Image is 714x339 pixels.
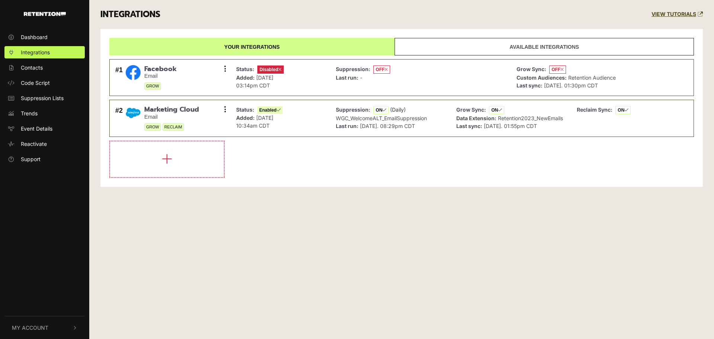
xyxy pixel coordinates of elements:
span: Integrations [21,48,50,56]
div: #2 [115,106,123,131]
img: Retention.com [24,12,66,16]
small: Email [144,73,177,79]
strong: Status: [236,66,254,72]
strong: Last sync: [456,123,482,129]
a: Event Details [4,122,85,135]
span: Marketing Cloud [144,106,199,114]
a: Available integrations [395,38,694,55]
span: ON [373,106,389,114]
a: Support [4,153,85,165]
span: Retention Audience [568,74,616,81]
span: Facebook [144,65,177,73]
strong: Added: [236,74,255,81]
span: Support [21,155,41,163]
a: Suppression Lists [4,92,85,104]
span: (Daily) [390,106,406,113]
strong: Last run: [336,123,358,129]
span: Dashboard [21,33,48,41]
button: My Account [4,316,85,339]
h3: INTEGRATIONS [100,9,160,20]
span: ON [615,106,631,114]
span: OFF [549,65,566,74]
span: Event Details [21,125,52,132]
span: My Account [12,324,48,332]
strong: Suppression: [336,106,370,113]
img: Facebook [126,65,141,80]
strong: Grow Sync: [517,66,546,72]
span: [DATE]. 01:30pm CDT [544,82,598,89]
span: GROW [144,82,161,90]
span: OFF [373,65,390,74]
span: [DATE]. 01:55pm CDT [484,123,537,129]
img: Marketing Cloud [126,106,141,120]
span: Enabled [257,106,283,114]
a: Your integrations [109,38,395,55]
span: Contacts [21,64,43,71]
span: Code Script [21,79,50,87]
span: WGC_WelcomeALT_EmailSuppression [336,115,427,121]
span: RECLAIM [163,123,184,131]
strong: Grow Sync: [456,106,486,113]
strong: Suppression: [336,66,370,72]
strong: Reclaim Sync: [577,106,612,113]
strong: Custom Audiences: [517,74,567,81]
span: Reactivate [21,140,47,148]
span: [DATE]. 08:29pm CDT [360,123,415,129]
div: #1 [115,65,123,90]
span: ON [489,106,504,114]
strong: Added: [236,115,255,121]
span: Trends [21,109,38,117]
strong: Last run: [336,74,358,81]
span: Suppression Lists [21,94,64,102]
span: GROW [144,123,161,131]
span: Disabled [257,65,284,74]
span: Retention2023_NewEmails [498,115,563,121]
strong: Status: [236,106,254,113]
a: VIEW TUTORIALS [652,11,703,17]
a: Reactivate [4,138,85,150]
small: Email [144,114,199,120]
a: Dashboard [4,31,85,43]
a: Integrations [4,46,85,58]
strong: Last sync: [517,82,543,89]
a: Contacts [4,61,85,74]
strong: Data Extension: [456,115,496,121]
a: Code Script [4,77,85,89]
span: [DATE] 03:14pm CDT [236,74,273,89]
span: - [360,74,362,81]
a: Trends [4,107,85,119]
